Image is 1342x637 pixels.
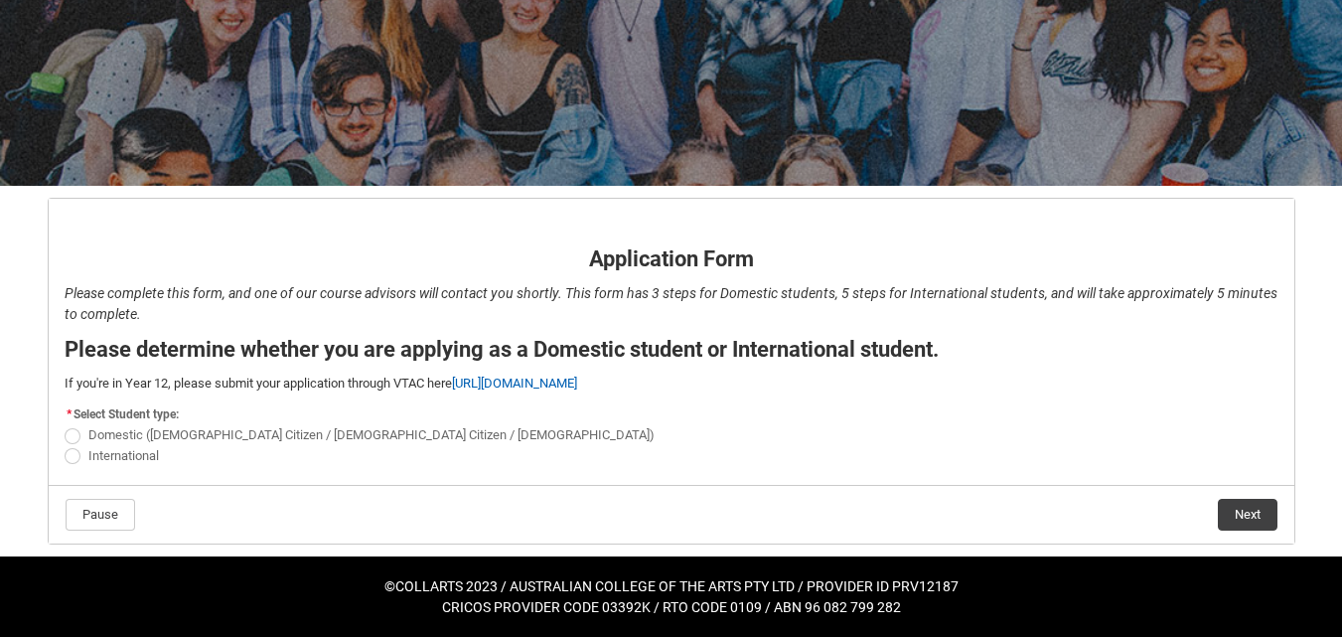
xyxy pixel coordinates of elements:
span: International [88,448,159,463]
button: Next [1218,499,1277,531]
p: If you're in Year 12, please submit your application through VTAC here [65,374,1278,394]
button: Pause [66,499,135,531]
span: Domestic ([DEMOGRAPHIC_DATA] Citizen / [DEMOGRAPHIC_DATA] Citizen / [DEMOGRAPHIC_DATA]) [88,427,655,442]
strong: Application Form [589,246,754,271]
a: [URL][DOMAIN_NAME] [452,376,577,391]
em: Please complete this form, and one of our course advisors will contact you shortly. This form has... [65,285,1277,322]
span: Select Student type: [74,407,179,421]
article: REDU_Application_Form_for_Applicant flow [48,198,1295,545]
strong: Please determine whether you are applying as a Domestic student or International student. [65,337,939,362]
abbr: required [67,407,72,421]
strong: Application Form - Page 1 [65,213,250,232]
